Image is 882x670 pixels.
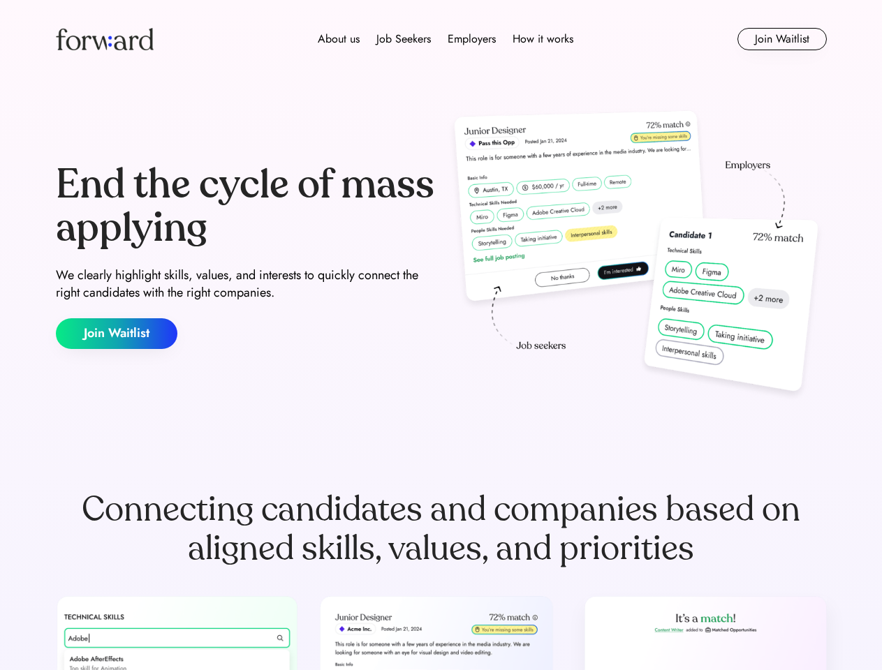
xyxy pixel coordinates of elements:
div: How it works [513,31,573,47]
button: Join Waitlist [737,28,827,50]
div: About us [318,31,360,47]
div: Employers [448,31,496,47]
img: hero-image.png [447,106,827,406]
div: Connecting candidates and companies based on aligned skills, values, and priorities [56,490,827,568]
button: Join Waitlist [56,318,177,349]
div: End the cycle of mass applying [56,163,436,249]
img: Forward logo [56,28,154,50]
div: We clearly highlight skills, values, and interests to quickly connect the right candidates with t... [56,267,436,301]
div: Job Seekers [376,31,431,47]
